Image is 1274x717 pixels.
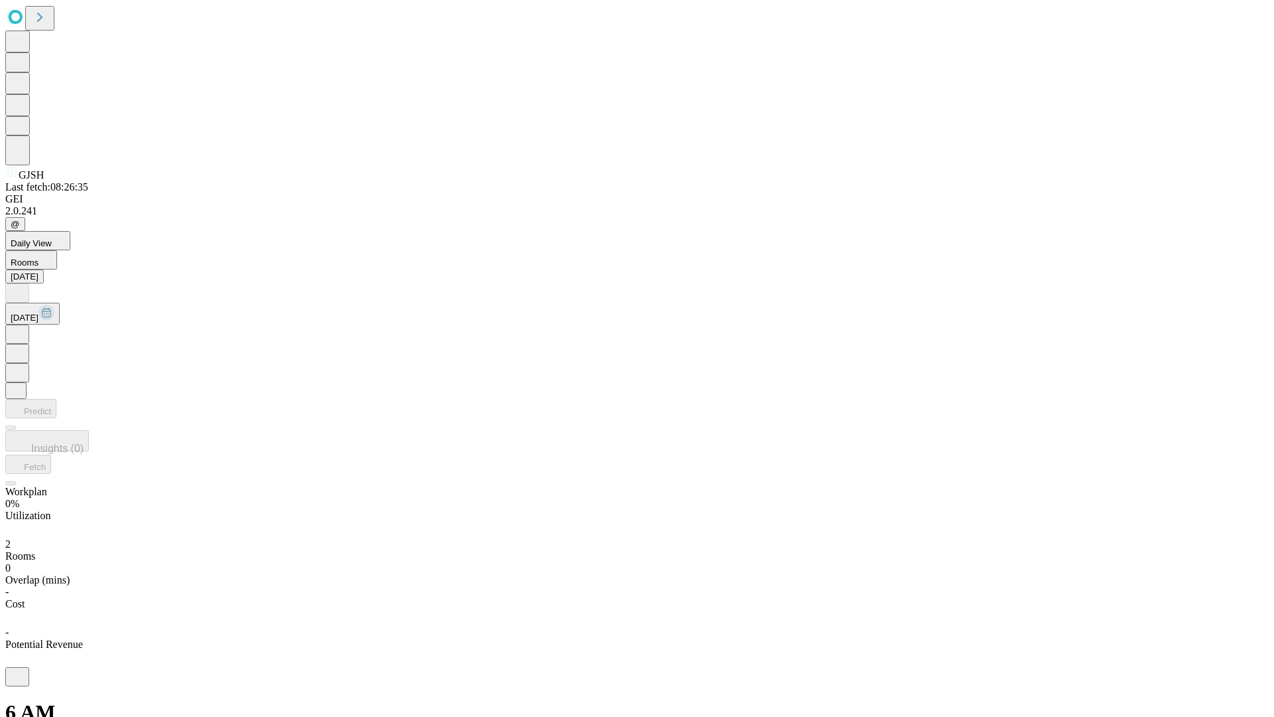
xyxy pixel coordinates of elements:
div: 2.0.241 [5,205,1269,217]
span: - [5,586,9,597]
span: 0 [5,562,11,574]
button: [DATE] [5,270,44,283]
span: Daily View [11,238,52,248]
button: Fetch [5,455,51,474]
div: GEI [5,193,1269,205]
span: 2 [5,538,11,550]
span: Insights (0) [31,443,84,454]
button: @ [5,217,25,231]
span: Cost [5,598,25,609]
span: Potential Revenue [5,639,83,650]
span: [DATE] [11,313,38,323]
span: - [5,627,9,638]
button: Insights (0) [5,430,89,451]
button: Rooms [5,250,57,270]
button: [DATE] [5,303,60,325]
button: Predict [5,399,56,418]
span: GJSH [19,169,44,181]
span: Rooms [11,258,38,268]
span: Last fetch: 08:26:35 [5,181,88,193]
span: @ [11,219,20,229]
span: Overlap (mins) [5,574,70,586]
span: Rooms [5,550,35,562]
span: Utilization [5,510,50,521]
span: Workplan [5,486,47,497]
span: 0% [5,498,19,509]
button: Daily View [5,231,70,250]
